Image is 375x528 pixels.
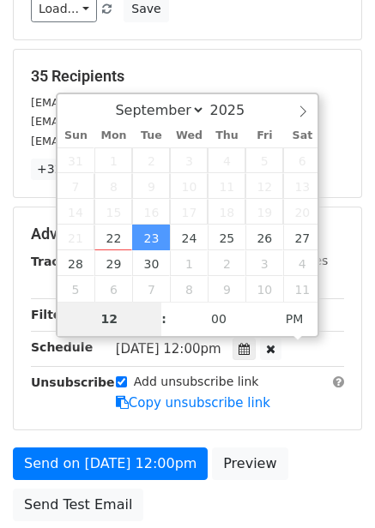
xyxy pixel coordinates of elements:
span: Fri [245,130,283,141]
span: September 12, 2025 [245,173,283,199]
span: September 19, 2025 [245,199,283,225]
span: Wed [170,130,208,141]
h5: Advanced [31,225,344,243]
span: September 11, 2025 [208,173,245,199]
strong: Tracking [31,255,88,268]
span: September 25, 2025 [208,225,245,250]
span: September 15, 2025 [94,199,132,225]
span: October 5, 2025 [57,276,95,302]
iframe: Chat Widget [289,446,375,528]
span: September 21, 2025 [57,225,95,250]
small: [EMAIL_ADDRESS][DOMAIN_NAME] [31,115,222,128]
strong: Filters [31,308,75,321]
input: Year [205,102,267,118]
span: Sat [283,130,321,141]
span: October 10, 2025 [245,276,283,302]
span: September 16, 2025 [132,199,170,225]
span: October 4, 2025 [283,250,321,276]
span: October 7, 2025 [132,276,170,302]
span: September 6, 2025 [283,147,321,173]
span: September 3, 2025 [170,147,208,173]
h5: 35 Recipients [31,67,344,86]
span: September 26, 2025 [245,225,283,250]
span: September 8, 2025 [94,173,132,199]
label: Add unsubscribe link [134,373,259,391]
strong: Schedule [31,340,93,354]
span: October 9, 2025 [208,276,245,302]
span: [DATE] 12:00pm [116,341,221,357]
span: October 3, 2025 [245,250,283,276]
span: Click to toggle [271,302,318,336]
span: Thu [208,130,245,141]
span: September 5, 2025 [245,147,283,173]
span: September 9, 2025 [132,173,170,199]
span: October 2, 2025 [208,250,245,276]
span: September 23, 2025 [132,225,170,250]
span: Mon [94,130,132,141]
span: September 22, 2025 [94,225,132,250]
a: Copy unsubscribe link [116,395,270,411]
input: Hour [57,302,162,336]
span: September 2, 2025 [132,147,170,173]
span: September 30, 2025 [132,250,170,276]
span: September 10, 2025 [170,173,208,199]
span: October 11, 2025 [283,276,321,302]
span: October 6, 2025 [94,276,132,302]
span: September 7, 2025 [57,173,95,199]
a: Send on [DATE] 12:00pm [13,447,208,480]
span: October 8, 2025 [170,276,208,302]
span: September 17, 2025 [170,199,208,225]
span: September 27, 2025 [283,225,321,250]
span: Tue [132,130,170,141]
span: : [161,302,166,336]
input: Minute [166,302,271,336]
span: September 1, 2025 [94,147,132,173]
span: September 4, 2025 [208,147,245,173]
span: September 18, 2025 [208,199,245,225]
strong: Unsubscribe [31,375,115,389]
span: September 28, 2025 [57,250,95,276]
span: September 20, 2025 [283,199,321,225]
span: Sun [57,130,95,141]
small: [EMAIL_ADDRESS][DOMAIN_NAME] [31,96,222,109]
span: September 24, 2025 [170,225,208,250]
a: Send Test Email [13,489,143,521]
span: August 31, 2025 [57,147,95,173]
small: [EMAIL_ADDRESS][DOMAIN_NAME] [31,135,222,147]
span: September 13, 2025 [283,173,321,199]
span: September 29, 2025 [94,250,132,276]
a: Preview [212,447,287,480]
span: September 14, 2025 [57,199,95,225]
span: October 1, 2025 [170,250,208,276]
a: +32 more [31,159,103,180]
